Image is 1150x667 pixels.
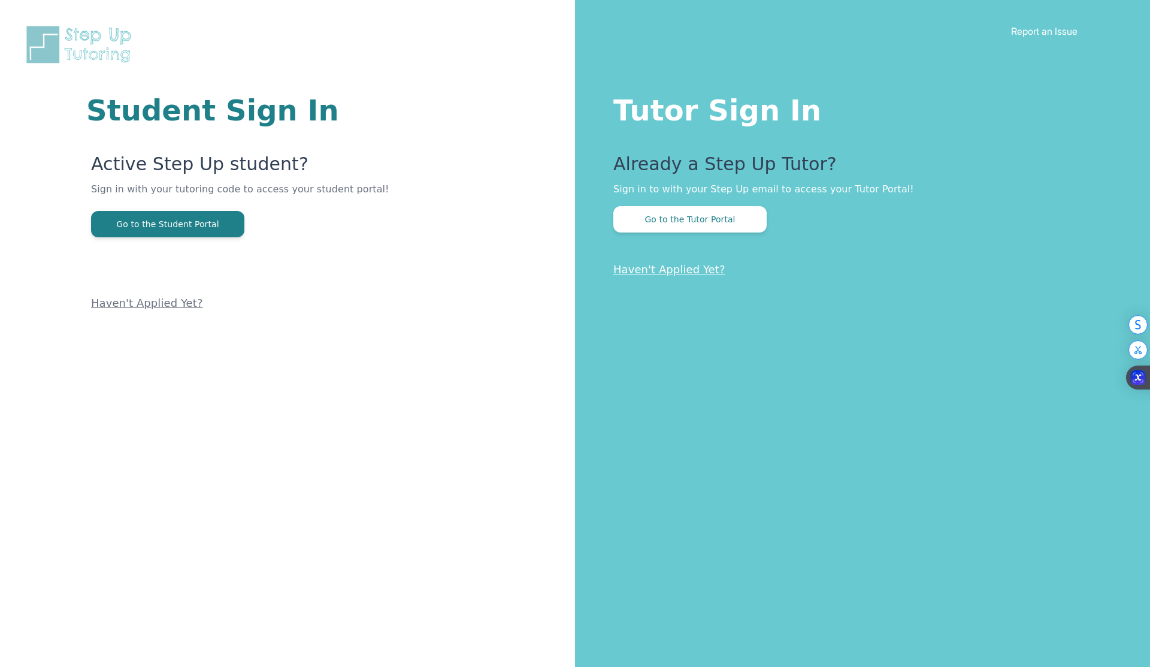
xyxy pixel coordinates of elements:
h1: Student Sign In [86,96,431,125]
img: Step Up Tutoring horizontal logo [24,24,139,65]
p: Already a Step Up Tutor? [613,153,1102,182]
a: Haven't Applied Yet? [613,263,725,276]
a: Report an Issue [1011,25,1078,37]
p: Sign in to with your Step Up email to access your Tutor Portal! [613,182,1102,197]
a: Haven't Applied Yet? [91,297,203,309]
button: Go to the Student Portal [91,211,244,237]
a: Go to the Student Portal [91,218,244,230]
a: Go to the Tutor Portal [613,213,767,225]
p: Active Step Up student? [91,153,431,182]
h1: Tutor Sign In [613,91,1102,125]
p: Sign in with your tutoring code to access your student portal! [91,182,431,211]
button: Go to the Tutor Portal [613,206,767,233]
